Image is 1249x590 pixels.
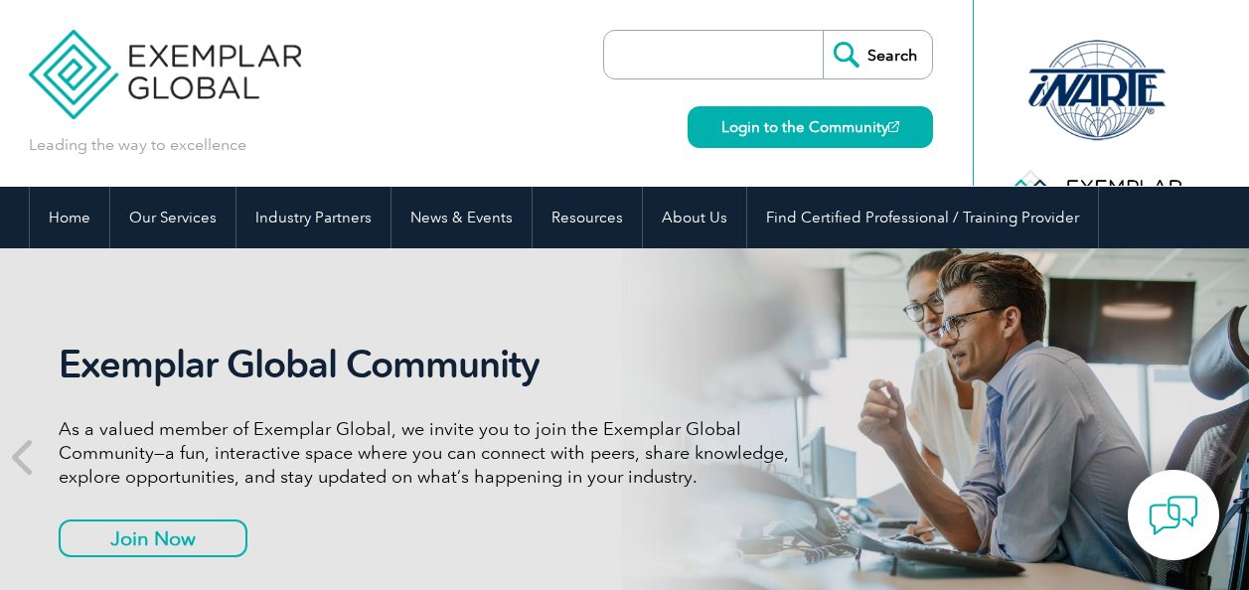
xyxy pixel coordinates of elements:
[59,342,804,387] h2: Exemplar Global Community
[1149,491,1198,540] img: contact-chat.png
[110,187,235,248] a: Our Services
[747,187,1098,248] a: Find Certified Professional / Training Provider
[30,187,109,248] a: Home
[59,417,804,489] p: As a valued member of Exemplar Global, we invite you to join the Exemplar Global Community—a fun,...
[533,187,642,248] a: Resources
[29,134,246,156] p: Leading the way to excellence
[643,187,746,248] a: About Us
[236,187,390,248] a: Industry Partners
[823,31,932,78] input: Search
[391,187,532,248] a: News & Events
[688,106,933,148] a: Login to the Community
[888,121,899,132] img: open_square.png
[59,519,247,557] a: Join Now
